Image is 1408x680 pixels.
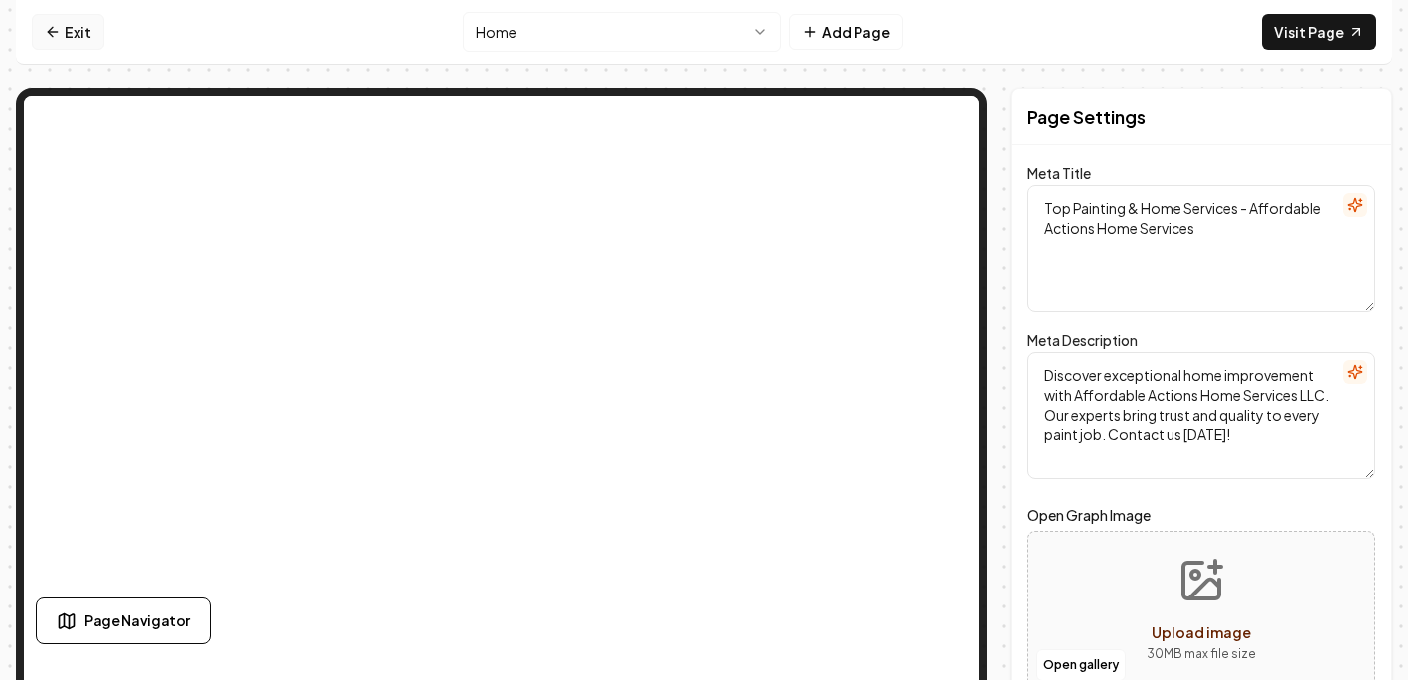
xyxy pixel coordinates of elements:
span: Upload image [1152,623,1251,641]
label: Meta Title [1027,164,1091,182]
span: Page Navigator [84,610,190,631]
h2: Page Settings [1027,103,1146,131]
p: 30 MB max file size [1147,644,1256,664]
label: Open Graph Image [1027,503,1375,527]
a: Exit [32,14,104,50]
button: Upload image [1131,541,1272,680]
a: Visit Page [1262,14,1376,50]
button: Page Navigator [36,597,211,644]
button: Add Page [789,14,903,50]
label: Meta Description [1027,331,1138,349]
